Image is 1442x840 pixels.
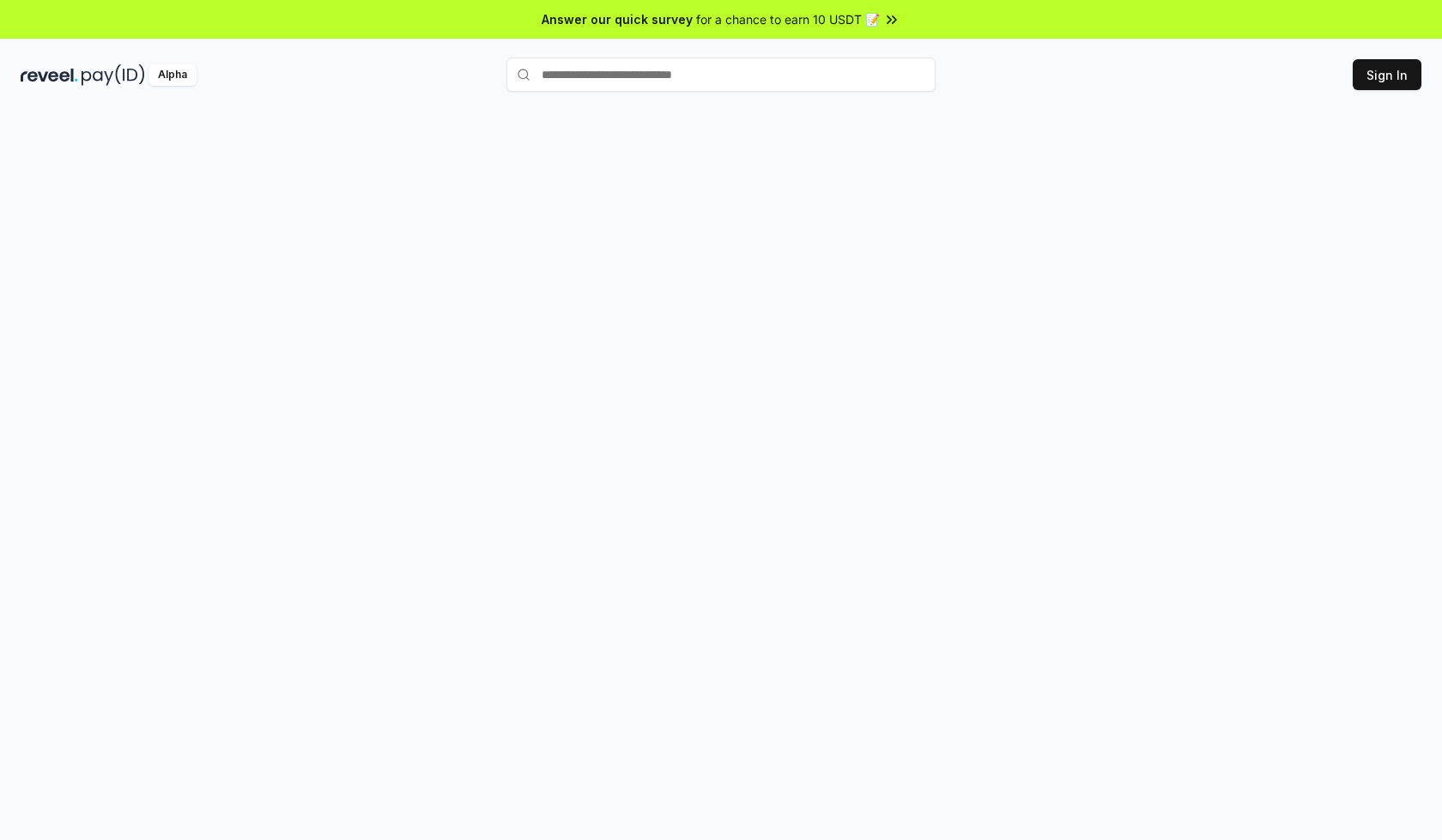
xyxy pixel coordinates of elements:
[696,10,880,28] span: for a chance to earn 10 USDT 📝
[1353,59,1421,90] button: Sign In
[542,10,693,28] span: Answer our quick survey
[21,64,78,86] img: reveel_dark
[82,64,145,86] img: pay_id
[148,64,197,86] div: Alpha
